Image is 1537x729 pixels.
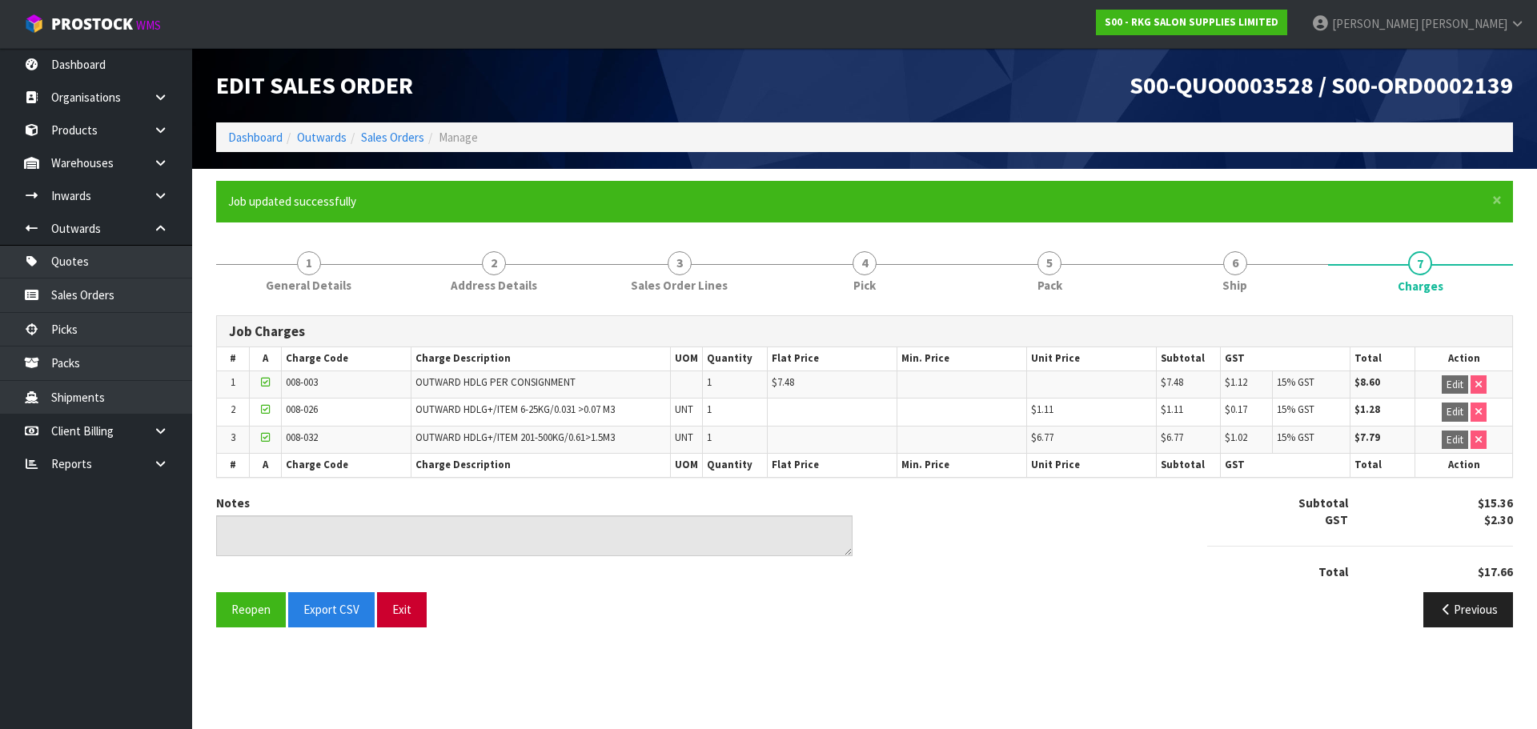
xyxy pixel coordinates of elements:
[1332,16,1419,31] span: [PERSON_NAME]
[411,347,671,371] th: Charge Description
[415,431,615,444] span: OUTWARD HDLG+/ITEM 201-500KG/0.61>1.5M3
[286,375,318,389] span: 008-003
[1225,431,1247,444] span: $1.02
[1222,277,1247,294] span: Ship
[1161,431,1183,444] span: $6.77
[1350,347,1415,371] th: Total
[1223,251,1247,275] span: 6
[24,14,44,34] img: cube-alt.png
[670,454,702,477] th: UOM
[1161,375,1183,389] span: $7.48
[1156,347,1221,371] th: Subtotal
[216,592,286,627] button: Reopen
[1478,495,1513,511] strong: $15.36
[1354,431,1380,444] strong: $7.79
[1325,512,1348,527] strong: GST
[249,347,281,371] th: A
[1415,454,1512,477] th: Action
[216,495,250,511] label: Notes
[768,347,897,371] th: Flat Price
[707,375,712,389] span: 1
[297,251,321,275] span: 1
[703,454,768,477] th: Quantity
[1096,10,1287,35] a: S00 - RKG SALON SUPPLIES LIMITED
[1354,403,1380,416] strong: $1.28
[707,431,712,444] span: 1
[668,251,692,275] span: 3
[1026,347,1156,371] th: Unit Price
[249,454,281,477] th: A
[216,303,1513,639] span: Charges
[1225,403,1247,416] span: $0.17
[1031,403,1053,416] span: $1.11
[1484,512,1513,527] strong: $2.30
[288,592,375,627] button: Export CSV
[1221,454,1350,477] th: GST
[897,454,1026,477] th: Min. Price
[1423,592,1513,627] button: Previous
[1161,403,1183,416] span: $1.11
[703,347,768,371] th: Quantity
[1415,347,1512,371] th: Action
[1298,495,1348,511] strong: Subtotal
[228,130,283,145] a: Dashboard
[286,403,318,416] span: 008-026
[1350,454,1415,477] th: Total
[282,454,411,477] th: Charge Code
[217,454,249,477] th: #
[451,277,537,294] span: Address Details
[631,277,728,294] span: Sales Order Lines
[216,70,413,100] span: Edit Sales Order
[1408,251,1432,275] span: 7
[707,403,712,416] span: 1
[1277,431,1314,444] span: 15% GST
[286,431,318,444] span: 008-032
[1037,251,1061,275] span: 5
[1478,564,1513,579] strong: $17.66
[415,375,576,389] span: OUTWARD HDLG PER CONSIGNMENT
[1105,15,1278,29] strong: S00 - RKG SALON SUPPLIES LIMITED
[1277,375,1314,389] span: 15% GST
[1156,454,1221,477] th: Subtotal
[361,130,424,145] a: Sales Orders
[772,375,794,389] span: $7.48
[217,347,249,371] th: #
[266,277,351,294] span: General Details
[1221,347,1350,371] th: GST
[1130,70,1513,100] span: S00-QUO0003528 / S00-ORD0002139
[439,130,478,145] span: Manage
[51,14,133,34] span: ProStock
[297,130,347,145] a: Outwards
[1225,375,1247,389] span: $1.12
[1318,564,1348,579] strong: Total
[768,454,897,477] th: Flat Price
[415,403,615,416] span: OUTWARD HDLG+/ITEM 6-25KG/0.031 >0.07 M3
[1277,403,1314,416] span: 15% GST
[1026,454,1156,477] th: Unit Price
[853,251,877,275] span: 4
[853,277,876,294] span: Pick
[675,431,693,444] span: UNT
[217,399,249,427] td: 2
[217,426,249,454] td: 3
[377,592,427,627] button: Exit
[1442,431,1468,450] button: Edit
[1398,278,1443,294] span: Charges
[411,454,671,477] th: Charge Description
[1031,431,1053,444] span: $6.77
[136,18,161,33] small: WMS
[1492,189,1502,211] span: ×
[897,347,1026,371] th: Min. Price
[1037,277,1062,294] span: Pack
[1421,16,1507,31] span: [PERSON_NAME]
[229,324,1500,339] h3: Job Charges
[482,251,506,275] span: 2
[1442,403,1468,422] button: Edit
[217,371,249,399] td: 1
[1442,375,1468,395] button: Edit
[675,403,693,416] span: UNT
[282,347,411,371] th: Charge Code
[228,194,356,209] span: Job updated successfully
[670,347,702,371] th: UOM
[1354,375,1380,389] strong: $8.60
